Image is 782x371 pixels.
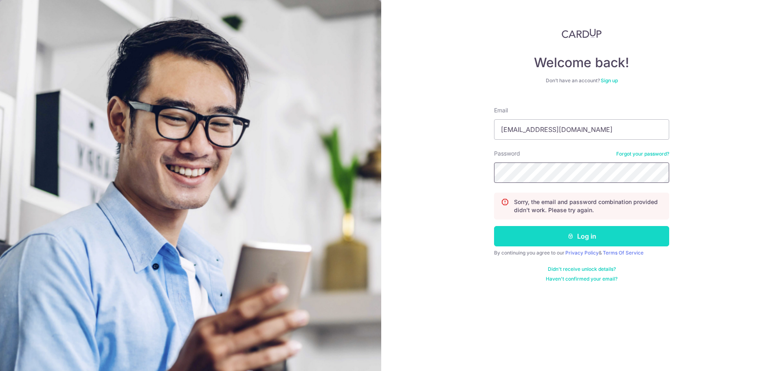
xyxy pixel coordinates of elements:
label: Password [494,149,520,158]
p: Sorry, the email and password combination provided didn't work. Please try again. [514,198,662,214]
input: Enter your Email [494,119,669,140]
a: Privacy Policy [565,250,599,256]
a: Forgot your password? [616,151,669,157]
a: Didn't receive unlock details? [548,266,616,272]
a: Terms Of Service [603,250,644,256]
a: Haven't confirmed your email? [546,276,617,282]
a: Sign up [601,77,618,83]
h4: Welcome back! [494,55,669,71]
div: By continuing you agree to our & [494,250,669,256]
button: Log in [494,226,669,246]
img: CardUp Logo [562,29,602,38]
div: Don’t have an account? [494,77,669,84]
label: Email [494,106,508,114]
